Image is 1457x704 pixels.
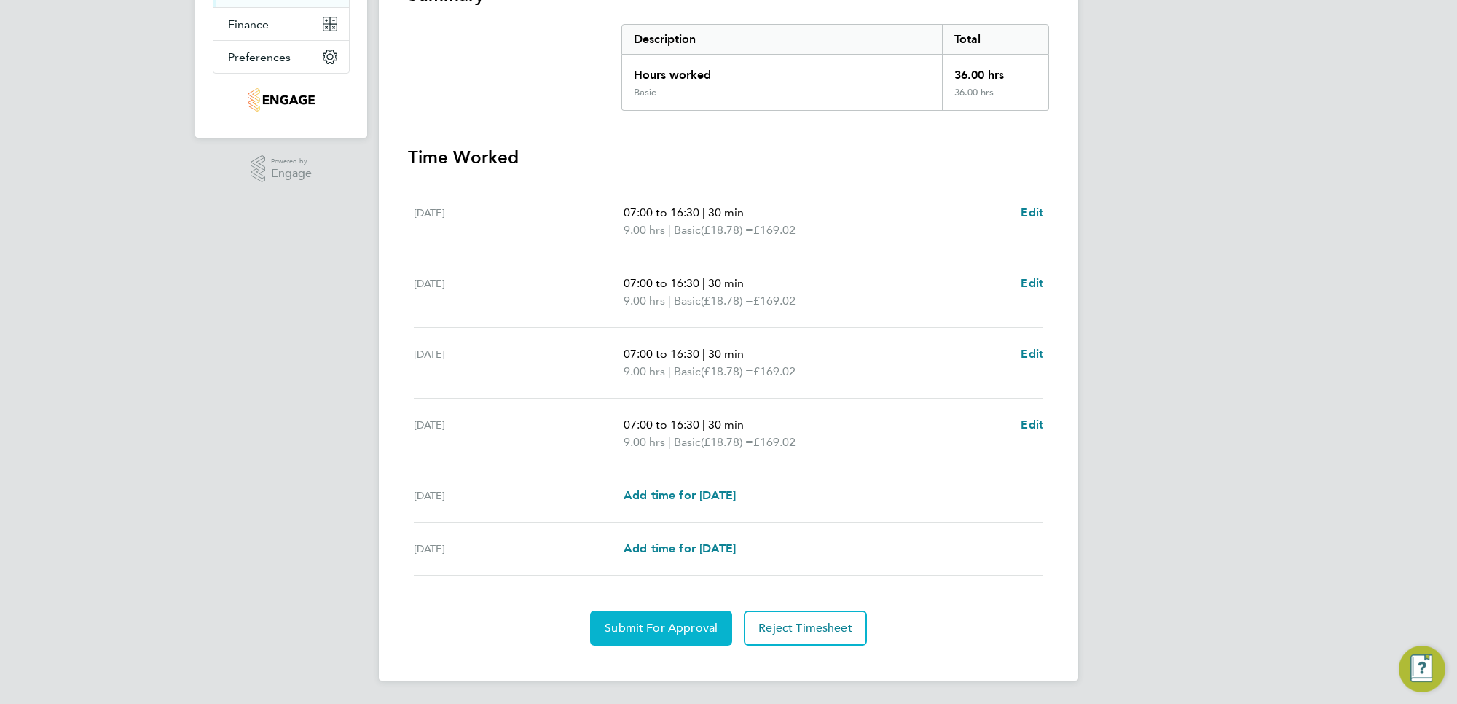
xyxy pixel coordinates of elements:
a: Edit [1021,416,1043,434]
a: Go to home page [213,88,350,112]
div: Basic [634,87,656,98]
span: 30 min [708,418,744,431]
a: Edit [1021,275,1043,292]
span: (£18.78) = [701,223,753,237]
span: | [668,435,671,449]
span: Basic [674,434,701,451]
span: | [668,294,671,308]
div: [DATE] [414,275,624,310]
div: [DATE] [414,487,624,504]
span: 9.00 hrs [624,294,665,308]
div: [DATE] [414,345,624,380]
span: (£18.78) = [701,364,753,378]
button: Submit For Approval [590,611,732,646]
span: 30 min [708,347,744,361]
span: | [668,223,671,237]
span: 07:00 to 16:30 [624,276,699,290]
span: (£18.78) = [701,435,753,449]
span: Powered by [271,155,312,168]
div: [DATE] [414,204,624,239]
span: Finance [228,17,269,31]
div: Summary [621,24,1049,111]
span: 9.00 hrs [624,364,665,378]
span: £169.02 [753,223,796,237]
div: Hours worked [622,55,942,87]
h3: Time Worked [408,146,1049,169]
div: 36.00 hrs [942,87,1048,110]
span: 9.00 hrs [624,435,665,449]
span: Edit [1021,418,1043,431]
span: 9.00 hrs [624,223,665,237]
a: Edit [1021,204,1043,222]
span: £169.02 [753,294,796,308]
div: [DATE] [414,540,624,558]
span: | [702,276,705,290]
button: Reject Timesheet [744,611,867,646]
div: Total [942,25,1048,54]
a: Powered byEngage [251,155,313,183]
span: £169.02 [753,364,796,378]
span: Edit [1021,347,1043,361]
a: Add time for [DATE] [624,487,736,504]
span: Add time for [DATE] [624,488,736,502]
button: Preferences [213,41,349,73]
span: | [702,206,705,219]
span: 30 min [708,276,744,290]
span: Submit For Approval [605,621,718,635]
span: 30 min [708,206,744,219]
span: 07:00 to 16:30 [624,206,699,219]
span: Basic [674,363,701,380]
span: (£18.78) = [701,294,753,308]
span: | [702,347,705,361]
span: £169.02 [753,435,796,449]
span: Engage [271,168,312,180]
span: Edit [1021,276,1043,290]
span: | [668,364,671,378]
button: Engage Resource Center [1399,646,1445,692]
button: Finance [213,8,349,40]
div: 36.00 hrs [942,55,1048,87]
span: Basic [674,222,701,239]
img: nowcareers-logo-retina.png [248,88,315,112]
div: [DATE] [414,416,624,451]
span: 07:00 to 16:30 [624,347,699,361]
a: Add time for [DATE] [624,540,736,558]
span: Edit [1021,206,1043,219]
span: Add time for [DATE] [624,541,736,555]
span: | [702,418,705,431]
span: 07:00 to 16:30 [624,418,699,431]
div: Description [622,25,942,54]
a: Edit [1021,345,1043,363]
span: Preferences [228,50,291,64]
span: Reject Timesheet [758,621,852,635]
span: Basic [674,292,701,310]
